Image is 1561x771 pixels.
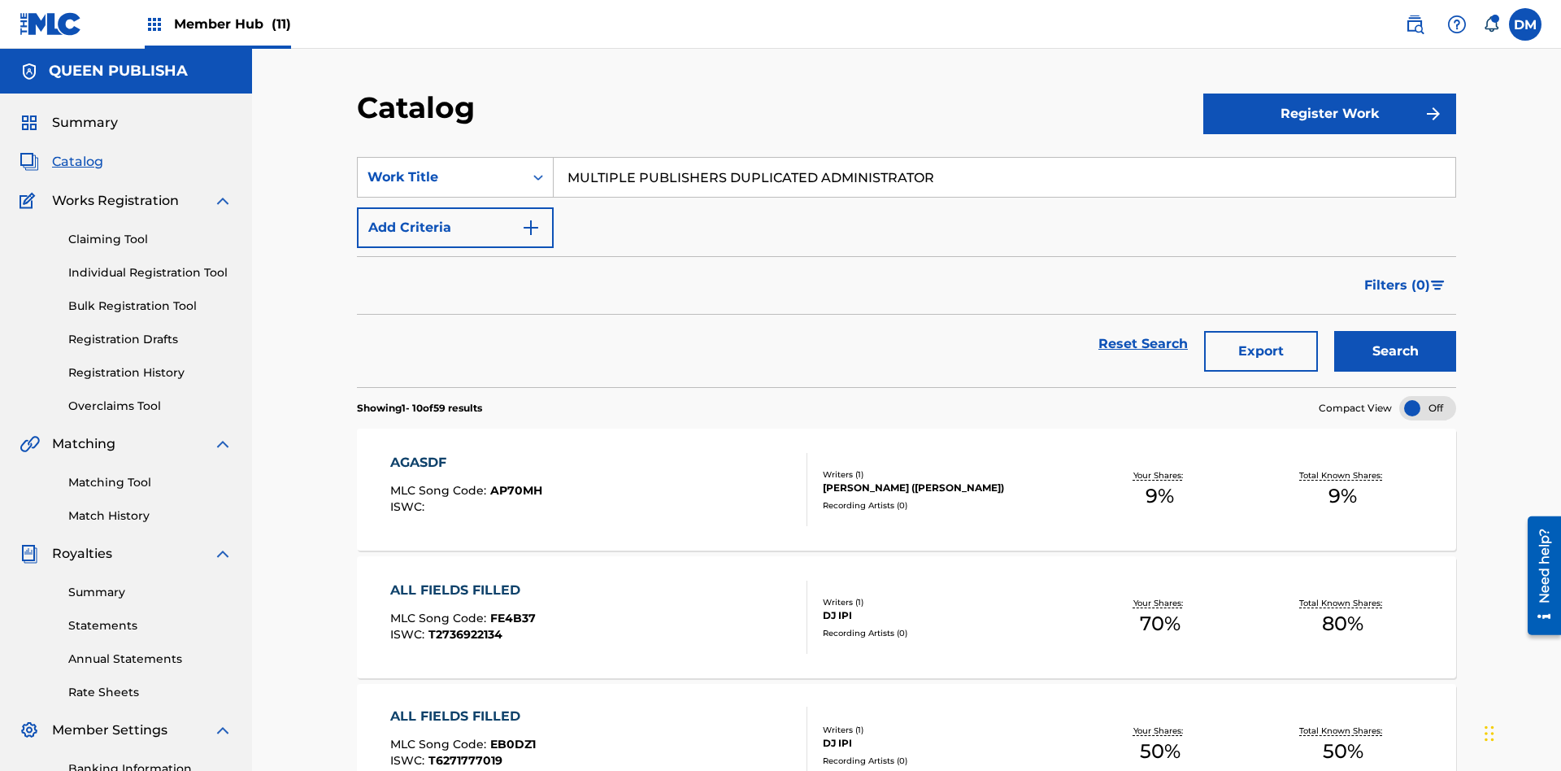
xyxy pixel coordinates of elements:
div: DJ IPI [823,736,1068,751]
a: SummarySummary [20,113,118,133]
a: Reset Search [1090,326,1196,362]
p: Your Shares: [1133,469,1187,481]
span: MLC Song Code : [390,611,490,625]
h5: QUEEN PUBLISHA [49,62,188,81]
div: Drag [1485,709,1494,758]
p: Your Shares: [1133,597,1187,609]
span: 50 % [1140,737,1181,766]
a: Overclaims Tool [68,398,233,415]
button: Search [1334,331,1456,372]
div: Recording Artists ( 0 ) [823,627,1068,639]
a: Registration Drafts [68,331,233,348]
img: expand [213,434,233,454]
h2: Catalog [357,89,483,126]
a: Registration History [68,364,233,381]
button: Register Work [1203,94,1456,134]
span: MLC Song Code : [390,483,490,498]
a: Bulk Registration Tool [68,298,233,315]
a: Annual Statements [68,651,233,668]
div: DJ IPI [823,608,1068,623]
div: Writers ( 1 ) [823,596,1068,608]
div: Recording Artists ( 0 ) [823,755,1068,767]
span: Matching [52,434,115,454]
span: Member Settings [52,721,167,740]
span: Royalties [52,544,112,564]
span: EB0DZ1 [490,737,536,751]
p: Total Known Shares: [1299,469,1386,481]
img: Works Registration [20,191,41,211]
span: Summary [52,113,118,133]
img: Catalog [20,152,39,172]
span: Filters ( 0 ) [1364,276,1430,295]
div: ALL FIELDS FILLED [390,707,645,726]
span: 70 % [1140,609,1181,638]
span: Works Registration [52,191,179,211]
span: ISWC : [390,499,428,514]
span: 9 % [1328,481,1357,511]
img: filter [1431,281,1445,290]
p: Showing 1 - 10 of 59 results [357,401,482,416]
span: ISWC : [390,627,428,642]
p: Total Known Shares: [1299,597,1386,609]
a: AGASDFMLC Song Code:AP70MHISWC:Writers (1)[PERSON_NAME] ([PERSON_NAME])Recording Artists (0)Your ... [357,429,1456,551]
img: Summary [20,113,39,133]
span: Member Hub [174,15,291,33]
div: Help [1441,8,1473,41]
a: Match History [68,507,233,525]
img: search [1405,15,1424,34]
span: (11) [272,16,291,32]
a: Matching Tool [68,474,233,491]
button: Add Criteria [357,207,554,248]
span: FE4B37 [490,611,536,625]
img: expand [213,191,233,211]
div: Recording Artists ( 0 ) [823,499,1068,512]
span: ISWC : [390,753,428,768]
a: Summary [68,584,233,601]
img: expand [213,721,233,740]
a: Statements [68,617,233,634]
span: T2736922134 [428,627,502,642]
img: 9d2ae6d4665cec9f34b9.svg [521,218,541,237]
img: MLC Logo [20,12,82,36]
span: 50 % [1323,737,1363,766]
button: Export [1204,331,1318,372]
img: Matching [20,434,40,454]
div: AGASDF [390,453,542,473]
form: Search Form [357,157,1456,387]
p: Your Shares: [1133,725,1187,737]
span: Compact View [1319,401,1392,416]
a: Public Search [1398,8,1431,41]
a: Claiming Tool [68,231,233,248]
a: Rate Sheets [68,684,233,701]
div: User Menu [1509,8,1541,41]
iframe: Chat Widget [1480,693,1561,771]
img: Member Settings [20,721,39,740]
img: help [1447,15,1467,34]
span: 80 % [1322,609,1363,638]
img: Top Rightsholders [145,15,164,34]
span: AP70MH [490,483,542,498]
div: ALL FIELDS FILLED [390,581,536,600]
a: Individual Registration Tool [68,264,233,281]
div: Notifications [1483,16,1499,33]
iframe: Resource Center [1515,510,1561,643]
img: expand [213,544,233,564]
img: Accounts [20,62,39,81]
p: Total Known Shares: [1299,725,1386,737]
div: Writers ( 1 ) [823,724,1068,736]
div: [PERSON_NAME] ([PERSON_NAME]) [823,481,1068,495]
span: 9 % [1146,481,1174,511]
button: Filters (0) [1354,265,1456,306]
img: f7272a7cc735f4ea7f67.svg [1424,104,1443,124]
div: Work Title [367,168,514,187]
span: Catalog [52,152,103,172]
img: Royalties [20,544,39,564]
a: CatalogCatalog [20,152,103,172]
a: ALL FIELDS FILLEDMLC Song Code:FE4B37ISWC:T2736922134Writers (1)DJ IPIRecording Artists (0)Your S... [357,556,1456,678]
div: Writers ( 1 ) [823,468,1068,481]
span: MLC Song Code : [390,737,490,751]
span: T6271777019 [428,753,502,768]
